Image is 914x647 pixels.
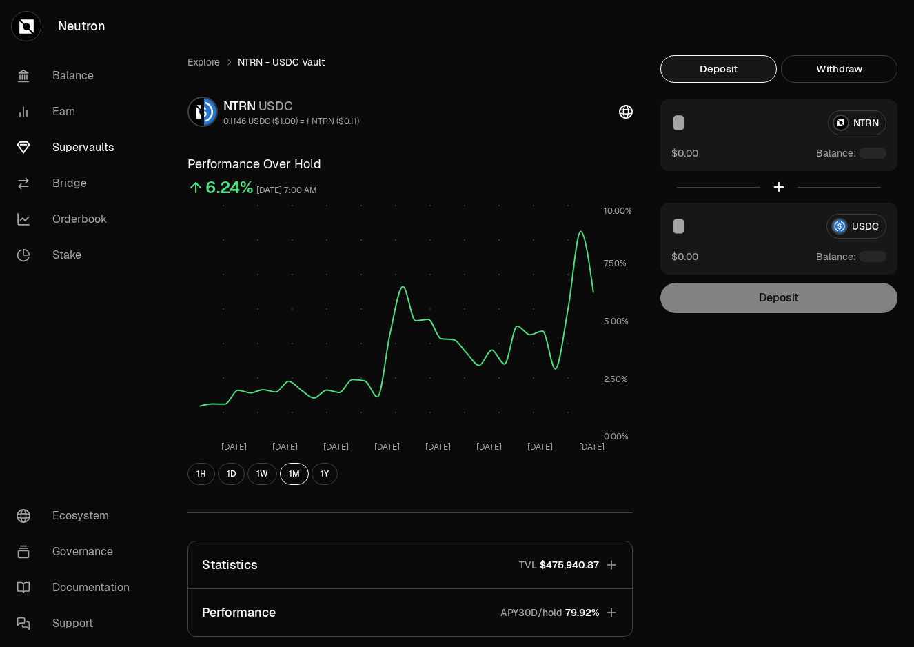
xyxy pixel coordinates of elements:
[671,146,698,160] button: $0.00
[6,534,149,570] a: Governance
[6,166,149,201] a: Bridge
[280,463,309,485] button: 1M
[272,441,298,452] tspan: [DATE]
[247,463,277,485] button: 1W
[312,463,338,485] button: 1Y
[218,463,245,485] button: 1D
[476,441,502,452] tspan: [DATE]
[188,589,632,636] button: PerformanceAPY30D/hold79.92%
[604,374,628,385] tspan: 2.50%
[205,177,254,199] div: 6.24%
[500,606,562,619] p: APY30D/hold
[604,206,632,217] tspan: 10.00%
[187,463,215,485] button: 1H
[565,606,599,619] span: 79.92%
[781,55,897,83] button: Withdraw
[256,183,317,199] div: [DATE] 7:00 AM
[519,558,537,572] p: TVL
[187,55,220,69] a: Explore
[6,201,149,237] a: Orderbook
[323,441,349,452] tspan: [DATE]
[6,498,149,534] a: Ecosystem
[6,237,149,273] a: Stake
[6,58,149,94] a: Balance
[604,316,629,327] tspan: 5.00%
[671,250,698,263] button: $0.00
[6,130,149,166] a: Supervaults
[6,570,149,606] a: Documentation
[604,431,629,442] tspan: 0.00%
[6,606,149,641] a: Support
[816,250,856,263] span: Balance:
[202,555,258,575] p: Statistics
[221,441,247,452] tspan: [DATE]
[189,98,201,126] img: NTRN Logo
[527,441,553,452] tspan: [DATE]
[223,97,359,116] div: NTRN
[660,55,777,83] button: Deposit
[425,441,451,452] tspan: [DATE]
[187,155,633,174] h3: Performance Over Hold
[540,558,599,572] span: $475,940.87
[604,258,627,269] tspan: 7.50%
[223,116,359,127] div: 0.1146 USDC ($1.00) = 1 NTRN ($0.11)
[188,541,632,588] button: StatisticsTVL$475,940.87
[258,98,293,114] span: USDC
[6,94,149,130] a: Earn
[374,441,400,452] tspan: [DATE]
[187,55,633,69] nav: breadcrumb
[816,146,856,160] span: Balance:
[238,55,325,69] span: NTRN - USDC Vault
[579,441,605,452] tspan: [DATE]
[202,603,276,622] p: Performance
[204,98,216,126] img: USDC Logo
